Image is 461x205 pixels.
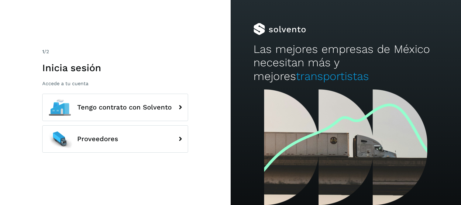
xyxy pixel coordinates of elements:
[42,125,188,153] button: Proveedores
[42,48,188,55] div: /2
[296,70,369,83] span: transportistas
[42,49,44,54] span: 1
[42,81,188,86] p: Accede a tu cuenta
[77,104,172,111] span: Tengo contrato con Solvento
[253,43,438,83] h2: Las mejores empresas de México necesitan más y mejores
[42,94,188,121] button: Tengo contrato con Solvento
[77,135,118,143] span: Proveedores
[42,62,188,74] h1: Inicia sesión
